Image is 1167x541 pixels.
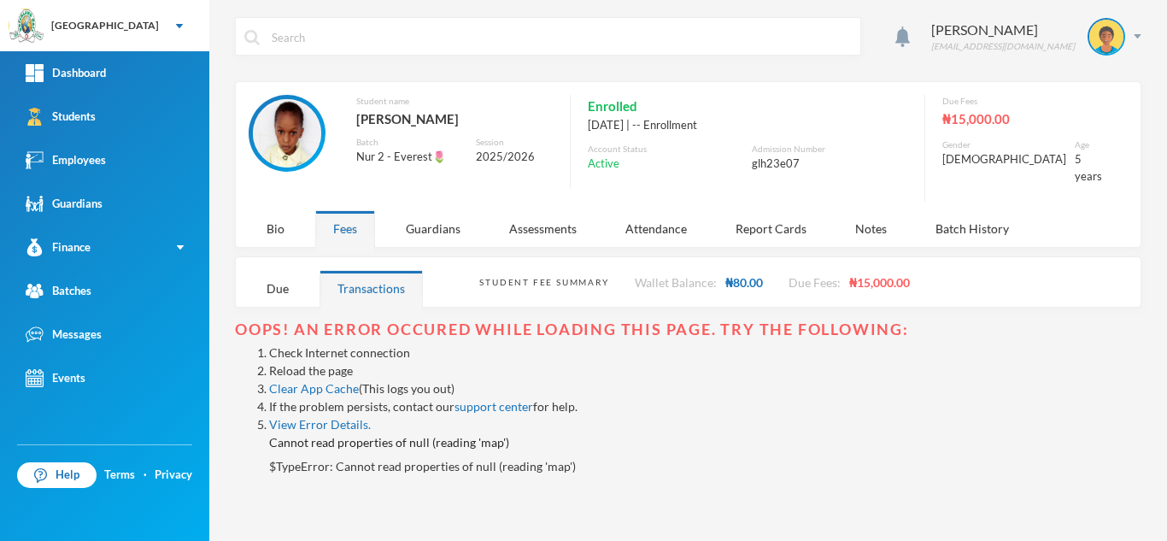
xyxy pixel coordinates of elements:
[269,417,371,432] a: View Error Details.
[789,275,841,290] span: Due Fees:
[9,9,44,44] img: logo
[26,64,106,82] div: Dashboard
[942,138,1066,151] div: Gender
[244,30,260,45] img: search
[931,20,1075,40] div: [PERSON_NAME]
[356,149,464,166] div: Nur 2 - Everest🌷
[1089,20,1123,54] img: STUDENT
[491,210,595,247] div: Assessments
[155,467,192,484] a: Privacy
[26,369,85,387] div: Events
[356,136,464,149] div: Batch
[26,326,102,344] div: Messages
[588,156,619,173] span: Active
[249,210,302,247] div: Bio
[635,275,717,290] span: Wallet Balance:
[942,95,1102,108] div: Due Fees
[588,143,743,156] div: Account Status
[476,149,553,166] div: 2025/2026
[752,156,907,173] div: glh23e07
[269,397,1141,415] li: If the problem persists, contact our for help.
[269,457,1141,475] p: $ TypeError: Cannot read properties of null (reading 'map')
[356,108,553,130] div: [PERSON_NAME]
[356,95,553,108] div: Student name
[269,363,353,378] a: Reload the page
[479,276,608,289] div: Student Fee Summary
[849,275,910,290] span: ₦15,000.00
[388,210,478,247] div: Guardians
[607,210,705,247] div: Attendance
[253,99,321,168] img: STUDENT
[144,467,147,484] div: ·
[17,462,97,488] a: Help
[104,467,135,484] a: Terms
[51,18,159,33] div: [GEOGRAPHIC_DATA]
[918,210,1027,247] div: Batch History
[1075,138,1102,151] div: Age
[26,195,103,213] div: Guardians
[26,108,96,126] div: Students
[718,210,824,247] div: Report Cards
[270,18,852,56] input: Search
[725,275,763,290] span: ₦80.00
[476,136,553,149] div: Session
[1075,151,1102,185] div: 5 years
[588,95,637,117] span: Enrolled
[269,433,1141,451] h4: Cannot read properties of null (reading 'map')
[942,151,1066,168] div: [DEMOGRAPHIC_DATA]
[269,379,1141,397] li: (This logs you out)
[235,316,1141,344] div: Oops! An error occured while loading this page. Try the following:
[320,270,423,307] div: Transactions
[26,282,91,300] div: Batches
[315,210,375,247] div: Fees
[454,399,533,414] a: support center
[269,381,359,396] a: Clear App Cache
[837,210,905,247] div: Notes
[249,270,307,307] div: Due
[269,344,1141,362] li: Check Internet connection
[26,151,106,169] div: Employees
[942,108,1102,130] div: ₦15,000.00
[588,117,907,134] div: [DATE] | -- Enrollment
[752,143,907,156] div: Admission Number
[26,238,91,256] div: Finance
[931,40,1075,53] div: [EMAIL_ADDRESS][DOMAIN_NAME]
